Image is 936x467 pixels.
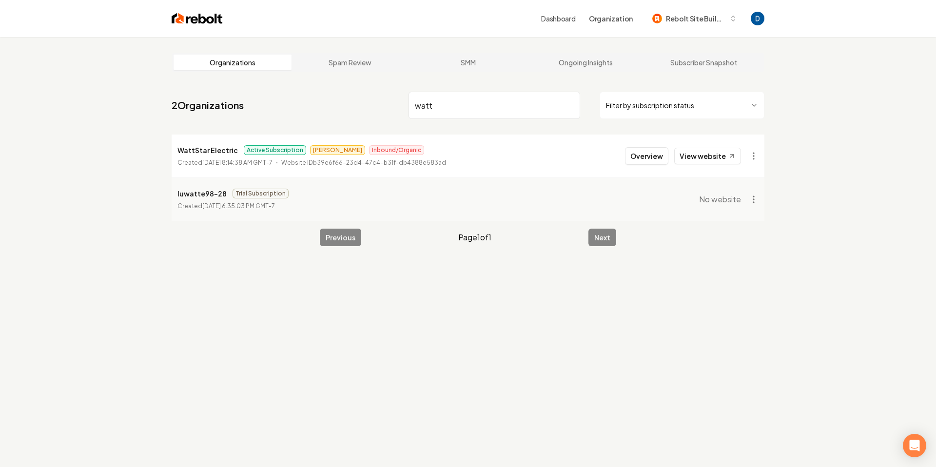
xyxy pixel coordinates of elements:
[281,158,446,168] p: Website ID b39e6f66-23d4-47c4-b31f-db4388e583ad
[541,14,575,23] a: Dashboard
[409,55,527,70] a: SMM
[202,202,275,210] time: [DATE] 6:35:03 PM GMT-7
[527,55,645,70] a: Ongoing Insights
[903,434,926,457] div: Open Intercom Messenger
[177,144,238,156] p: WattStar Electric
[172,12,223,25] img: Rebolt Logo
[625,147,668,165] button: Overview
[202,159,273,166] time: [DATE] 8:14:38 AM GMT-7
[369,145,424,155] span: Inbound/Organic
[674,148,741,164] a: View website
[233,189,289,198] span: Trial Subscription
[458,232,491,243] span: Page 1 of 1
[751,12,764,25] img: David Rice
[172,98,244,112] a: 2Organizations
[751,12,764,25] button: Open user button
[583,10,639,27] button: Organization
[174,55,292,70] a: Organizations
[699,194,741,205] span: No website
[310,145,365,155] span: [PERSON_NAME]
[244,145,306,155] span: Active Subscription
[409,92,580,119] input: Search by name or ID
[177,158,273,168] p: Created
[652,14,662,23] img: Rebolt Site Builder
[666,14,725,24] span: Rebolt Site Builder
[644,55,762,70] a: Subscriber Snapshot
[292,55,409,70] a: Spam Review
[177,188,227,199] p: luwatte98-28
[177,201,275,211] p: Created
